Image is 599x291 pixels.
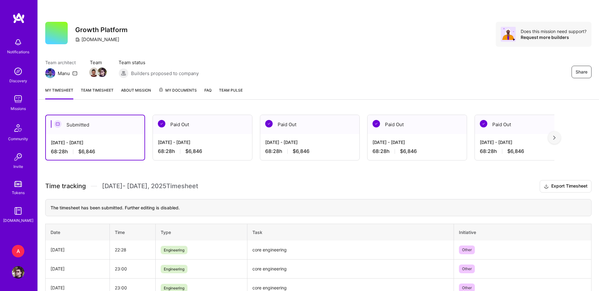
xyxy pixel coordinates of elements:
img: Submitted [54,120,61,128]
img: right [553,136,556,140]
span: Team [90,59,106,66]
a: FAQ [204,87,212,99]
div: [DATE] - [DATE] [51,139,139,146]
th: Type [155,224,247,241]
a: My Documents [158,87,197,99]
div: Paid Out [368,115,467,134]
span: $6,846 [78,148,95,155]
div: Discovery [9,78,27,84]
th: Initiative [454,224,591,241]
div: Missions [11,105,26,112]
div: 68:28 h [265,148,354,155]
div: The timesheet has been submitted. Further editing is disabled. [45,199,592,216]
div: Does this mission need support? [521,28,587,34]
img: tokens [14,181,22,187]
span: $6,846 [507,148,524,155]
div: [DATE] [51,246,105,253]
span: Team Pulse [219,88,243,93]
span: $6,846 [185,148,202,155]
div: Paid Out [260,115,359,134]
th: Task [247,224,454,241]
div: Request more builders [521,34,587,40]
button: Export Timesheet [540,180,592,193]
div: 68:28 h [373,148,462,155]
div: 68:28 h [480,148,569,155]
img: Community [11,121,26,136]
img: teamwork [12,93,24,105]
th: Time [110,224,155,241]
td: core engineering [247,241,454,260]
span: Time tracking [45,182,86,190]
div: 68:28 h [158,148,247,155]
div: Community [8,136,28,142]
div: [DATE] [51,265,105,272]
div: [DATE] [51,284,105,291]
div: [DATE] - [DATE] [158,139,247,145]
div: Paid Out [475,115,574,134]
span: $6,846 [293,148,309,155]
div: Tokens [12,189,25,196]
div: Manu [58,70,70,77]
img: Builders proposed to company [119,68,129,78]
img: Team Architect [45,68,55,78]
span: [DATE] - [DATE] , 2025 Timesheet [102,182,198,190]
div: [DATE] - [DATE] [373,139,462,145]
td: 22:28 [110,241,155,260]
i: icon Mail [72,71,77,76]
th: Date [46,224,110,241]
td: core engineering [247,259,454,278]
div: [DOMAIN_NAME] [3,217,33,224]
td: 23:00 [110,259,155,278]
i: icon CompanyGray [75,37,80,42]
span: Share [576,69,587,75]
a: Team Member Avatar [90,67,98,78]
img: logo [12,12,25,24]
div: Notifications [7,49,29,55]
span: My Documents [158,87,197,94]
span: Team status [119,59,199,66]
span: $6,846 [400,148,417,155]
img: Paid Out [373,120,380,127]
a: Team timesheet [81,87,114,99]
div: [DATE] - [DATE] [480,139,569,145]
div: Invite [13,163,23,170]
div: A [12,245,24,257]
img: Team Member Avatar [89,68,99,77]
img: Team Member Avatar [97,68,107,77]
div: [DOMAIN_NAME] [75,36,119,43]
a: Team Pulse [219,87,243,99]
a: Team Member Avatar [98,67,106,78]
span: Engineering [161,246,187,254]
a: About Mission [121,87,151,99]
img: discovery [12,65,24,78]
span: Other [459,265,475,273]
a: User Avatar [10,266,26,279]
a: A [10,245,26,257]
button: Share [572,66,592,78]
div: Paid Out [153,115,252,134]
div: [DATE] - [DATE] [265,139,354,145]
div: 68:28 h [51,148,139,155]
i: icon Download [544,183,549,190]
img: User Avatar [12,266,24,279]
span: Builders proposed to company [131,70,199,77]
span: Engineering [161,265,187,273]
span: Team architect [45,59,77,66]
img: Paid Out [265,120,273,127]
span: Other [459,246,475,254]
h3: Growth Platform [75,26,128,34]
img: guide book [12,205,24,217]
img: Paid Out [158,120,165,127]
img: Paid Out [480,120,487,127]
img: Avatar [501,27,516,42]
div: Submitted [46,115,144,134]
img: Invite [12,151,24,163]
img: bell [12,36,24,49]
a: My timesheet [45,87,73,99]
